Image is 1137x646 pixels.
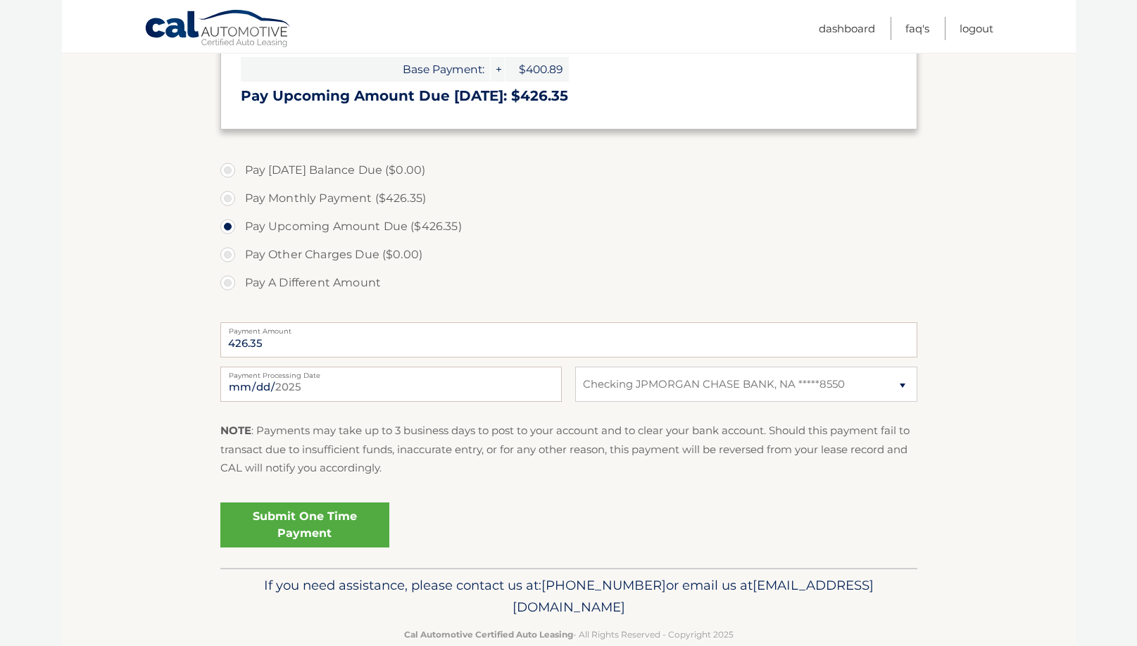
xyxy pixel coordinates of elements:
a: Submit One Time Payment [220,502,389,547]
span: Base Payment: [241,57,490,82]
label: Payment Processing Date [220,367,562,378]
input: Payment Date [220,367,562,402]
p: - All Rights Reserved - Copyright 2025 [230,627,908,642]
a: Cal Automotive [144,9,292,50]
a: Dashboard [819,17,875,40]
p: : Payments may take up to 3 business days to post to your account and to clear your bank account.... [220,422,917,477]
label: Pay [DATE] Balance Due ($0.00) [220,156,917,184]
strong: NOTE [220,424,251,437]
a: Logout [960,17,993,40]
span: $400.89 [505,57,569,82]
span: [PHONE_NUMBER] [541,577,666,593]
p: If you need assistance, please contact us at: or email us at [230,574,908,619]
label: Pay Monthly Payment ($426.35) [220,184,917,213]
strong: Cal Automotive Certified Auto Leasing [404,629,573,640]
label: Pay Upcoming Amount Due ($426.35) [220,213,917,241]
a: FAQ's [905,17,929,40]
span: + [491,57,505,82]
label: Pay A Different Amount [220,269,917,297]
h3: Pay Upcoming Amount Due [DATE]: $426.35 [241,87,897,105]
input: Payment Amount [220,322,917,357]
label: Payment Amount [220,322,917,334]
label: Pay Other Charges Due ($0.00) [220,241,917,269]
